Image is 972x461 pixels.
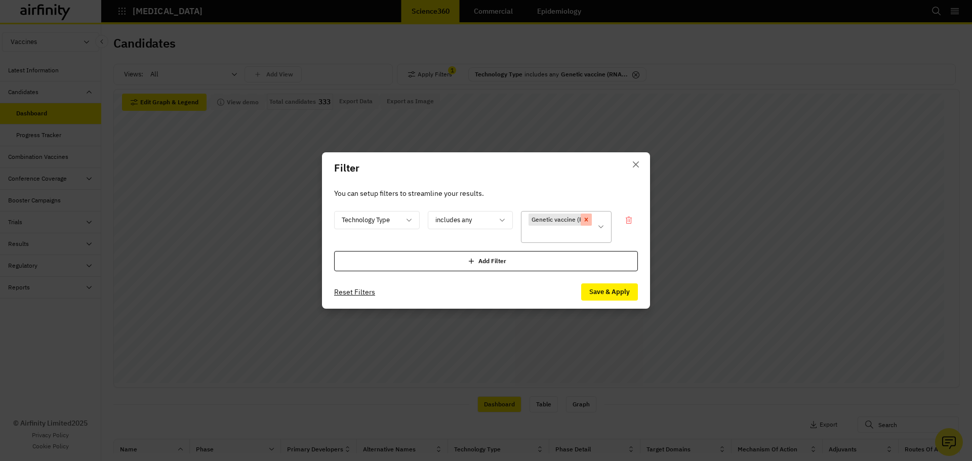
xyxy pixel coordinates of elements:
div: Add Filter [334,251,638,271]
p: Genetic vaccine (RNA) [532,215,593,224]
button: Reset Filters [334,284,375,300]
header: Filter [322,152,650,184]
button: Close [628,156,644,173]
button: Save & Apply [581,283,638,301]
p: You can setup filters to streamline your results. [334,188,638,199]
div: Remove [object Object] [581,214,592,226]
